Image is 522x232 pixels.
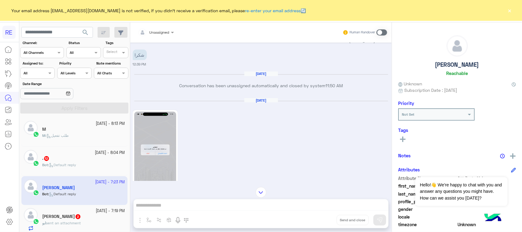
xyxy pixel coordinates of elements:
[244,72,278,76] h6: [DATE]
[42,163,49,167] b: :
[96,121,125,127] small: [DATE] - 8:13 PM
[42,133,46,138] span: M
[507,7,513,13] button: ×
[106,49,117,56] div: Select
[33,131,39,137] img: WhatsApp
[42,163,48,167] span: Bot
[78,27,93,40] button: search
[325,83,343,88] span: 11:50 AM
[59,61,91,66] label: Priority
[398,80,422,87] span: Unknown
[398,214,457,220] span: locale
[402,112,414,117] b: Not Set
[12,7,306,14] span: Your email address [EMAIL_ADDRESS][DOMAIN_NAME] is not verified, if you didn't receive a verifica...
[96,208,125,214] small: [DATE] - 7:19 PM
[42,221,46,225] span: ابو
[23,61,54,66] label: Assigned to:
[44,156,49,161] span: 12
[337,215,369,225] button: Send and close
[398,100,414,106] h6: Priority
[398,127,516,133] h6: Tags
[96,61,128,66] label: Note mentions
[458,214,516,220] span: null
[106,40,128,46] label: Tags
[46,221,81,225] span: sent an attachment
[68,40,100,46] label: Status
[415,177,507,206] span: Hello!👋 We're happy to chat with you and answer any questions you might have. How can we assist y...
[24,208,38,222] img: defaultAdmin.png
[245,8,301,13] a: re-enter your email address
[133,50,147,60] p: 10/9/2025, 12:39 PM
[76,214,80,219] span: 2
[404,87,457,93] span: Subscription Date : [DATE]
[435,61,479,68] h5: [PERSON_NAME]
[458,221,516,228] span: Unknown
[2,26,16,39] div: RE
[510,153,516,159] img: add
[24,150,38,164] img: defaultAdmin.png
[244,98,278,103] h6: [DATE]
[398,153,411,158] h6: Notes
[42,214,81,219] h5: ابو تركي
[256,187,266,198] img: scroll
[49,163,76,167] span: Default reply
[398,221,457,228] span: timezone
[42,156,50,161] h5: .
[150,30,169,35] span: Unassigned
[398,191,457,197] span: last_name
[398,167,420,172] h6: Attributes
[398,198,457,205] span: profile_pic
[446,70,468,76] h6: Reachable
[33,219,39,225] img: WhatsApp
[23,40,63,46] label: Channel:
[42,127,46,132] h5: M
[398,175,457,181] span: Attribute Name
[95,150,125,156] small: [DATE] - 8:04 PM
[133,62,146,67] small: 12:39 PM
[398,183,457,189] span: first_name
[133,82,390,89] p: Conversation has been unassigned automatically and closed by system
[46,133,69,138] span: طلب تفعيل
[23,81,91,87] label: Date Range
[482,208,504,229] img: hulul-logo.png
[500,154,505,159] img: notes
[458,206,516,212] span: null
[33,160,39,167] img: WhatsApp
[350,30,375,35] small: Human Handover
[398,206,457,212] span: gender
[447,36,468,56] img: defaultAdmin.png
[42,133,46,138] b: :
[24,121,38,135] img: defaultAdmin.png
[82,29,89,36] span: search
[20,103,128,114] button: Apply Filters
[134,112,176,186] img: 1107106478293445.jpg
